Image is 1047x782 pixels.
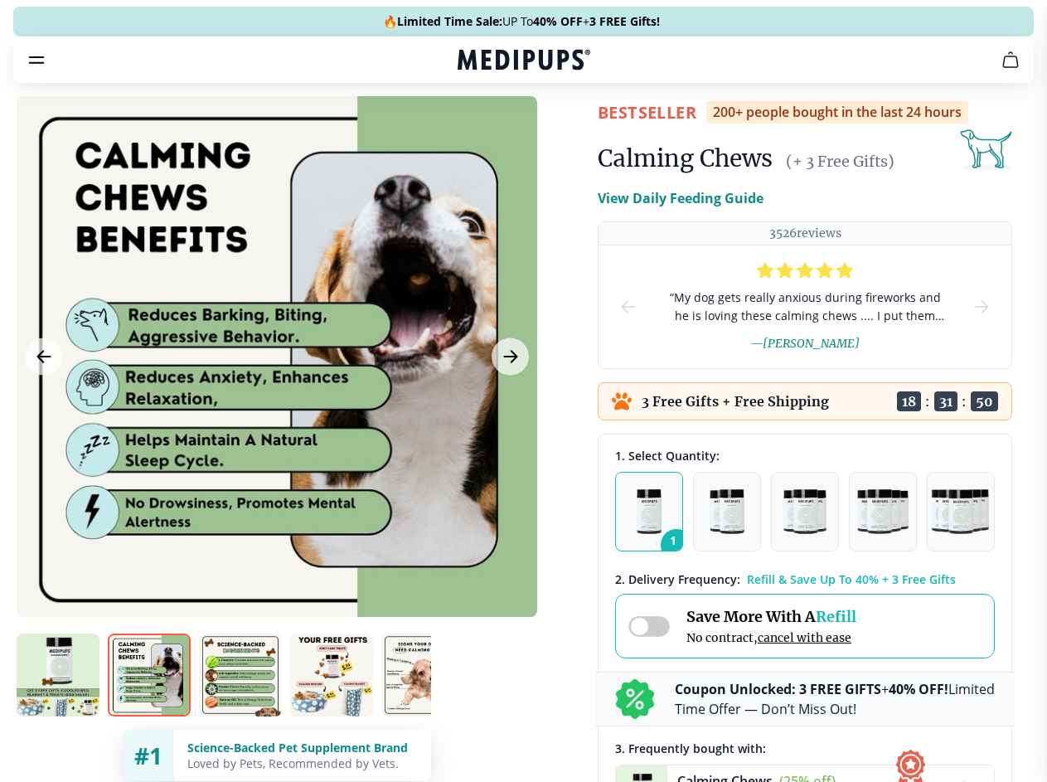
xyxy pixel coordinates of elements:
span: Save More With A [686,607,856,626]
button: burger-menu [27,50,46,70]
img: Calming Chews | Natural Dog Supplements [381,634,464,716]
span: (+ 3 Free Gifts) [786,152,894,171]
div: 1. Select Quantity: [615,448,995,464]
span: : [962,393,967,410]
img: Pack of 3 - Natural Dog Supplements [783,489,826,534]
span: 3 . Frequently bought with: [615,741,766,756]
b: 40% OFF! [889,680,948,698]
span: No contract, [686,630,856,645]
img: Pack of 4 - Natural Dog Supplements [857,489,908,534]
img: Calming Chews | Natural Dog Supplements [17,634,99,716]
span: : [925,393,930,410]
img: Pack of 5 - Natural Dog Supplements [931,489,991,534]
span: 🔥 UP To + [383,13,660,30]
span: cancel with ease [758,630,851,645]
div: 200+ people bought in the last 24 hours [706,101,968,124]
button: prev-slide [618,245,638,368]
span: BestSeller [598,101,696,124]
p: 3 Free Gifts + Free Shipping [642,393,829,410]
span: — [PERSON_NAME] [750,336,860,351]
span: Refill [816,607,856,626]
div: Science-Backed Pet Supplement Brand [187,740,418,755]
a: Medipups [458,47,590,75]
p: + Limited Time Offer — Don’t Miss Out! [675,679,995,719]
img: Calming Chews | Natural Dog Supplements [290,634,373,716]
img: Pack of 1 - Natural Dog Supplements [637,489,662,534]
button: cart [991,40,1030,80]
h1: Calming Chews [598,143,773,173]
button: next-slide [972,245,991,368]
span: Refill & Save Up To 40% + 3 Free Gifts [747,571,956,587]
button: 1 [615,472,683,551]
span: 1 [661,529,692,561]
button: Previous Image [25,338,62,376]
span: 2 . Delivery Frequency: [615,571,740,587]
span: “ My dog gets really anxious during fireworks and he is loving these calming chews .... I put the... [665,289,945,325]
span: #1 [134,740,162,771]
p: 3526 reviews [769,226,841,241]
img: Calming Chews | Natural Dog Supplements [199,634,282,716]
div: Loved by Pets, Recommended by Vets. [187,755,418,771]
span: 50 [971,391,998,411]
button: Next Image [492,338,529,376]
span: 18 [897,391,921,411]
img: Pack of 2 - Natural Dog Supplements [710,489,744,534]
p: View Daily Feeding Guide [598,188,763,208]
img: Calming Chews | Natural Dog Supplements [108,634,191,716]
b: Coupon Unlocked: 3 FREE GIFTS [675,680,881,698]
span: 31 [934,391,957,411]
